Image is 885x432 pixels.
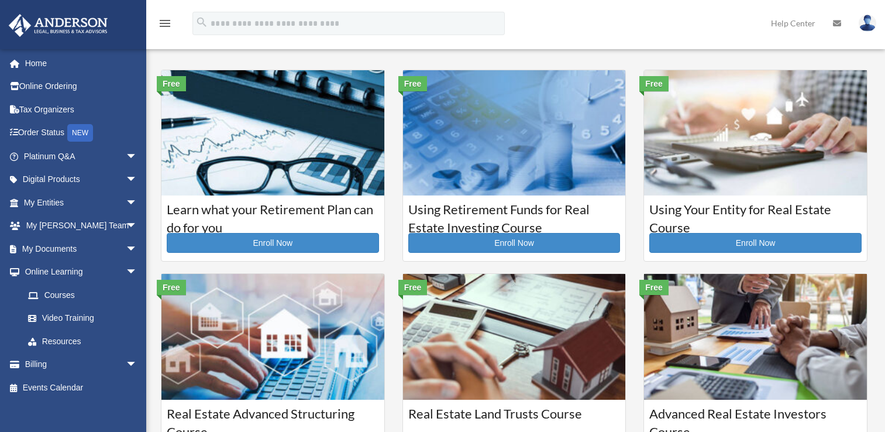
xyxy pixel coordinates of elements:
[157,76,186,91] div: Free
[126,168,149,192] span: arrow_drop_down
[195,16,208,29] i: search
[126,191,149,215] span: arrow_drop_down
[639,76,669,91] div: Free
[126,260,149,284] span: arrow_drop_down
[649,201,862,230] h3: Using Your Entity for Real Estate Course
[5,14,111,37] img: Anderson Advisors Platinum Portal
[398,76,428,91] div: Free
[408,233,621,253] a: Enroll Now
[859,15,876,32] img: User Pic
[8,237,155,260] a: My Documentsarrow_drop_down
[158,20,172,30] a: menu
[167,201,379,230] h3: Learn what your Retirement Plan can do for you
[8,376,155,399] a: Events Calendar
[126,353,149,377] span: arrow_drop_down
[639,280,669,295] div: Free
[8,168,155,191] a: Digital Productsarrow_drop_down
[8,214,155,238] a: My [PERSON_NAME] Teamarrow_drop_down
[126,237,149,261] span: arrow_drop_down
[649,233,862,253] a: Enroll Now
[16,283,149,307] a: Courses
[8,145,155,168] a: Platinum Q&Aarrow_drop_down
[8,191,155,214] a: My Entitiesarrow_drop_down
[126,145,149,169] span: arrow_drop_down
[67,124,93,142] div: NEW
[408,201,621,230] h3: Using Retirement Funds for Real Estate Investing Course
[8,121,155,145] a: Order StatusNEW
[167,233,379,253] a: Enroll Now
[8,52,155,75] a: Home
[8,75,155,98] a: Online Ordering
[8,260,155,284] a: Online Learningarrow_drop_down
[398,280,428,295] div: Free
[157,280,186,295] div: Free
[8,98,155,121] a: Tax Organizers
[16,330,155,353] a: Resources
[8,353,155,376] a: Billingarrow_drop_down
[158,16,172,30] i: menu
[16,307,155,330] a: Video Training
[126,214,149,238] span: arrow_drop_down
